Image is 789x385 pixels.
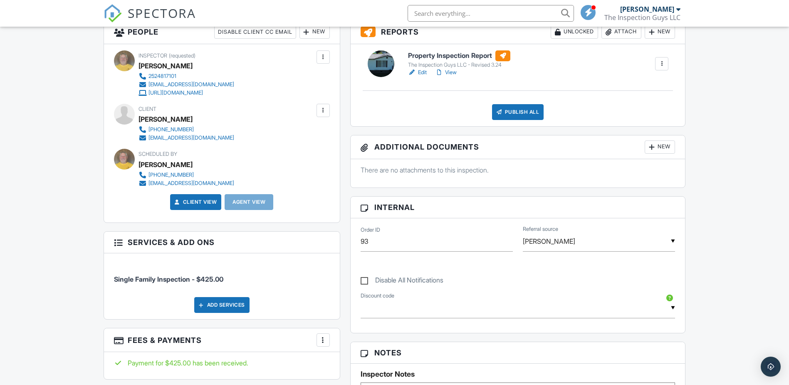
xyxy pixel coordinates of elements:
div: [PERSON_NAME] [620,5,674,13]
a: SPECTORA [104,11,196,29]
div: New [645,140,675,154]
div: [PERSON_NAME] [139,158,193,171]
span: Single Family Inspection - $425.00 [114,275,223,283]
a: [PHONE_NUMBER] [139,125,234,134]
div: Open Intercom Messenger [761,357,781,377]
label: Referral source [523,225,558,233]
span: Inspector [139,52,167,59]
div: [PERSON_NAME] [139,60,193,72]
div: [EMAIL_ADDRESS][DOMAIN_NAME] [148,180,234,187]
a: View [435,68,457,77]
h3: Additional Documents [351,135,685,159]
div: Add Services [194,297,250,313]
a: Property Inspection Report The Inspection Guys LLC - Revised 3.24 [408,50,510,69]
div: New [299,25,330,39]
div: Unlocked [551,25,598,39]
div: Payment for $425.00 has been received. [114,358,330,367]
span: Scheduled By [139,151,177,157]
div: Attach [601,25,641,39]
h3: Reports [351,20,685,44]
div: [PERSON_NAME] [139,113,193,125]
label: Discount code [361,292,394,300]
label: Order ID [361,226,380,234]
h3: Services & Add ons [104,232,340,253]
div: The Inspection Guys LLC - Revised 3.24 [408,62,510,68]
h3: Internal [351,197,685,218]
p: There are no attachments to this inspection. [361,165,675,175]
div: [PHONE_NUMBER] [148,126,194,133]
span: Client [139,106,156,112]
h5: Inspector Notes [361,370,675,378]
div: [PHONE_NUMBER] [148,172,194,178]
input: Search everything... [408,5,574,22]
div: [URL][DOMAIN_NAME] [148,90,203,96]
h3: People [104,20,340,44]
li: Service: Single Family Inspection [114,260,330,290]
h3: Fees & Payments [104,328,340,352]
a: [EMAIL_ADDRESS][DOMAIN_NAME] [139,179,234,187]
a: Client View [173,198,217,206]
label: Disable All Notifications [361,276,443,287]
span: (requested) [169,52,195,59]
div: [EMAIL_ADDRESS][DOMAIN_NAME] [148,135,234,141]
div: [EMAIL_ADDRESS][DOMAIN_NAME] [148,81,234,88]
a: [EMAIL_ADDRESS][DOMAIN_NAME] [139,80,234,89]
img: The Best Home Inspection Software - Spectora [104,4,122,22]
div: 2524817101 [148,73,176,80]
span: SPECTORA [128,4,196,22]
div: New [645,25,675,39]
a: 2524817101 [139,72,234,80]
h3: Notes [351,342,685,364]
div: The Inspection Guys LLC [604,13,680,22]
h6: Property Inspection Report [408,50,510,61]
div: Publish All [492,104,544,120]
a: [URL][DOMAIN_NAME] [139,89,234,97]
a: [EMAIL_ADDRESS][DOMAIN_NAME] [139,134,234,142]
a: [PHONE_NUMBER] [139,171,234,179]
a: Edit [408,68,427,77]
div: Disable Client CC Email [214,25,296,39]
